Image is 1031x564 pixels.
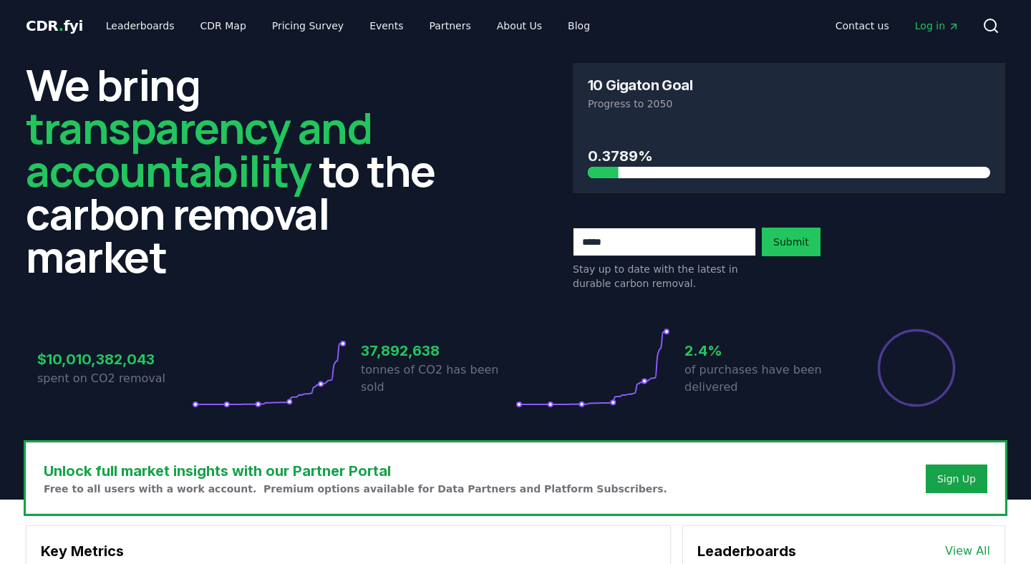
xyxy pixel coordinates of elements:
[937,472,976,486] a: Sign Up
[95,13,186,39] a: Leaderboards
[824,13,971,39] nav: Main
[904,13,971,39] a: Log in
[261,13,355,39] a: Pricing Survey
[588,97,990,111] p: Progress to 2050
[95,13,601,39] nav: Main
[418,13,483,39] a: Partners
[915,19,959,33] span: Log in
[684,361,839,396] p: of purchases have been delivered
[26,63,458,278] h2: We bring to the carbon removal market
[762,228,821,256] button: Submit
[44,460,667,482] h3: Unlock full market insights with our Partner Portal
[697,540,796,562] h3: Leaderboards
[41,540,656,562] h3: Key Metrics
[573,262,756,291] p: Stay up to date with the latest in durable carbon removal.
[59,17,64,34] span: .
[26,17,83,34] span: CDR fyi
[876,328,957,408] div: Percentage of sales delivered
[37,370,192,387] p: spent on CO2 removal
[926,465,987,493] button: Sign Up
[44,482,667,496] p: Free to all users with a work account. Premium options available for Data Partners and Platform S...
[824,13,901,39] a: Contact us
[26,16,83,36] a: CDR.fyi
[588,145,990,167] h3: 0.3789%
[556,13,601,39] a: Blog
[26,98,372,200] span: transparency and accountability
[588,78,692,92] h3: 10 Gigaton Goal
[358,13,415,39] a: Events
[189,13,258,39] a: CDR Map
[361,340,515,361] h3: 37,892,638
[485,13,553,39] a: About Us
[684,340,839,361] h3: 2.4%
[37,349,192,370] h3: $10,010,382,043
[361,361,515,396] p: tonnes of CO2 has been sold
[945,543,990,560] a: View All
